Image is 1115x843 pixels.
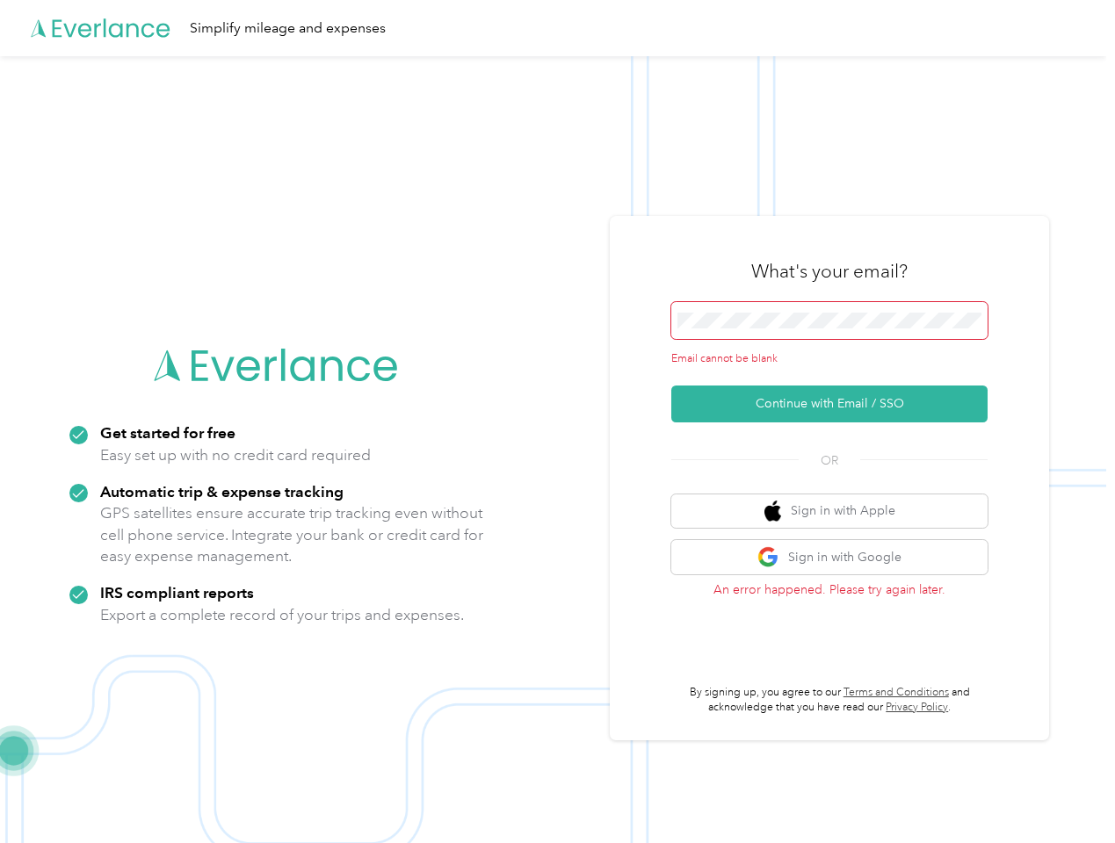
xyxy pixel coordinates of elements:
[100,444,371,466] p: Easy set up with no credit card required
[671,540,988,574] button: google logoSign in with Google
[751,259,908,284] h3: What's your email?
[671,385,988,422] button: Continue with Email / SSO
[100,482,344,501] strong: Automatic trip & expense tracking
[100,423,235,442] strong: Get started for free
[100,604,464,626] p: Export a complete record of your trips and expenses.
[757,546,779,568] img: google logo
[190,18,386,40] div: Simplify mileage and expenses
[671,494,988,529] button: apple logoSign in with Apple
[100,583,254,602] strong: IRS compliant reports
[671,685,988,716] p: By signing up, you agree to our and acknowledge that you have read our .
[671,580,988,599] p: An error happened. Please try again later.
[100,502,484,567] p: GPS satellites ensure accurate trip tracking even without cell phone service. Integrate your bank...
[886,701,948,714] a: Privacy Policy
[764,501,782,522] img: apple logo
[843,686,949,699] a: Terms and Conditions
[799,451,860,470] span: OR
[671,351,988,367] div: Email cannot be blank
